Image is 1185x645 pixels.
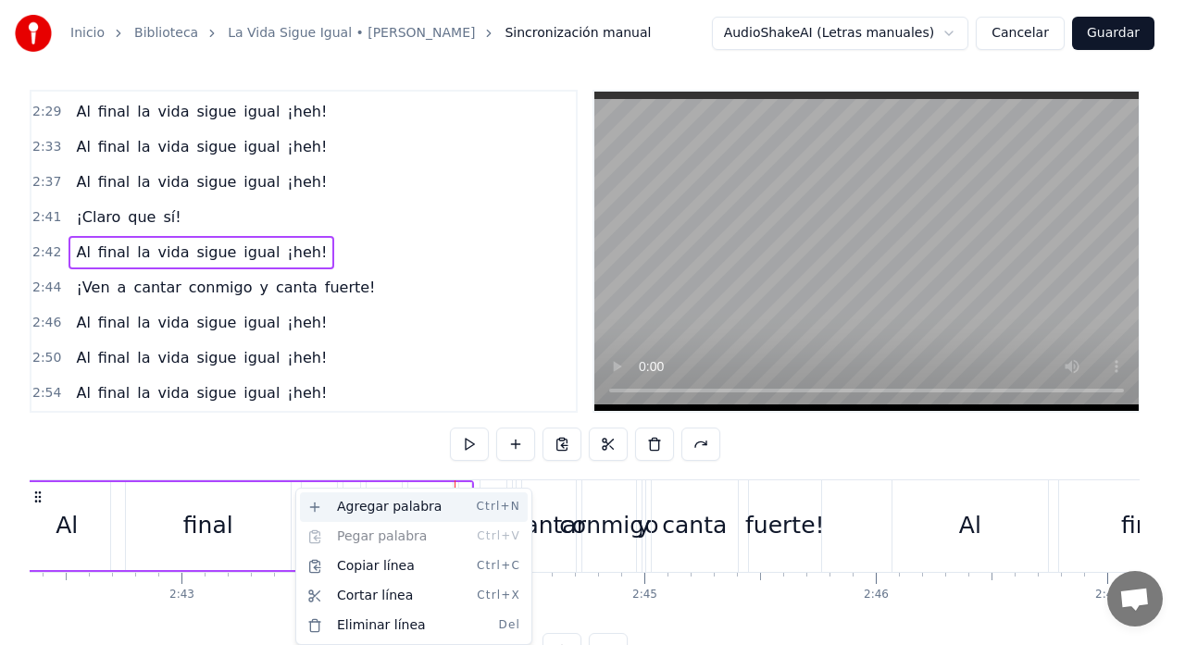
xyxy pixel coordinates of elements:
div: Copiar línea [300,552,528,581]
div: Cortar línea [300,581,528,611]
span: Ctrl+N [476,500,520,515]
div: Eliminar línea [300,611,528,640]
span: Ctrl+X [477,589,520,603]
span: Del [498,618,520,633]
span: Ctrl+C [477,559,520,574]
div: Agregar palabra [300,492,528,522]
